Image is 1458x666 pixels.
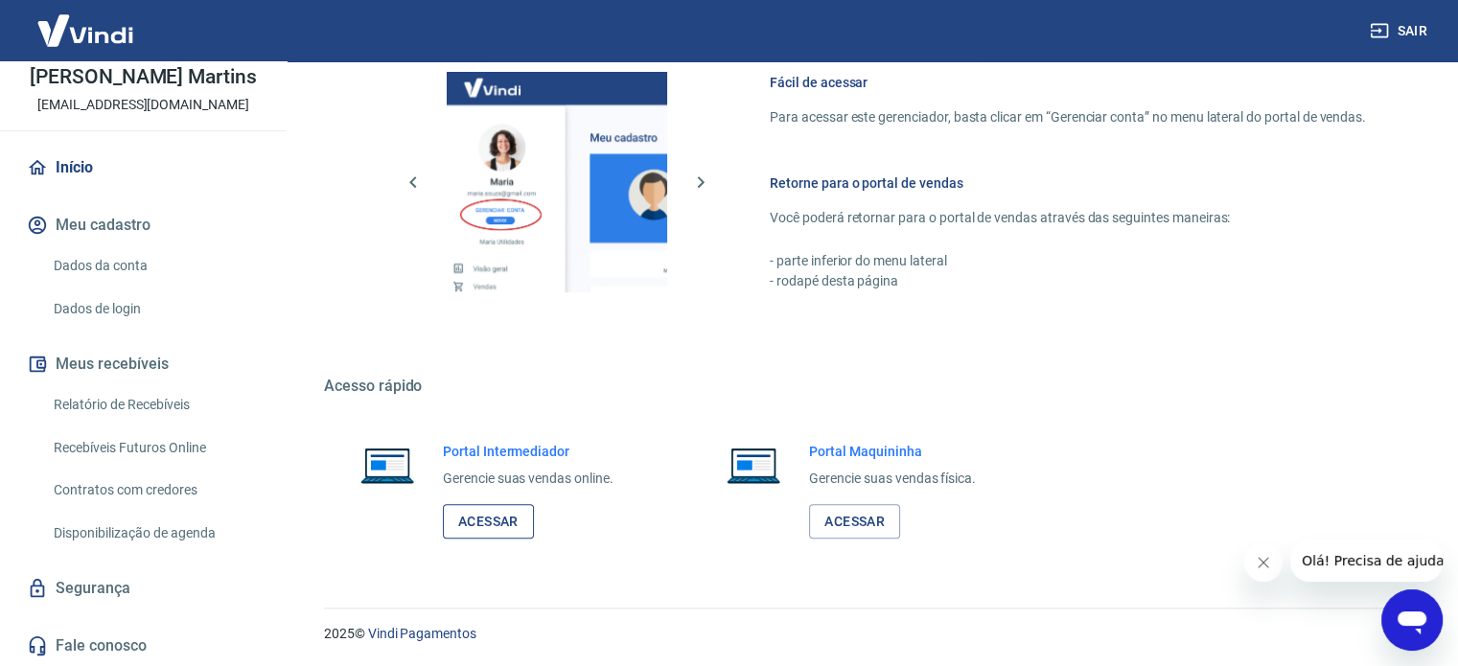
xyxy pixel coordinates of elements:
p: Você poderá retornar para o portal de vendas através das seguintes maneiras: [770,208,1366,228]
a: Acessar [809,504,900,540]
img: Imagem de um notebook aberto [347,442,428,488]
button: Meus recebíveis [23,343,264,385]
p: Gerencie suas vendas online. [443,469,613,489]
p: Gerencie suas vendas física. [809,469,976,489]
a: Disponibilização de agenda [46,514,264,553]
iframe: Fechar mensagem [1244,543,1283,582]
iframe: Botão para abrir a janela de mensagens [1381,589,1443,651]
span: Olá! Precisa de ajuda? [12,13,161,29]
img: Imagem da dashboard mostrando o botão de gerenciar conta na sidebar no lado esquerdo [447,72,667,292]
h6: Retorne para o portal de vendas [770,173,1366,193]
button: Sair [1366,13,1435,49]
h6: Portal Intermediador [443,442,613,461]
iframe: Mensagem da empresa [1290,540,1443,582]
p: Para acessar este gerenciador, basta clicar em “Gerenciar conta” no menu lateral do portal de ven... [770,107,1366,127]
h5: Acesso rápido [324,377,1412,396]
button: Meu cadastro [23,204,264,246]
a: Relatório de Recebíveis [46,385,264,425]
h6: Portal Maquininha [809,442,976,461]
img: Imagem de um notebook aberto [713,442,794,488]
p: [EMAIL_ADDRESS][DOMAIN_NAME] [37,95,249,115]
a: Contratos com credores [46,471,264,510]
p: - rodapé desta página [770,271,1366,291]
a: Dados de login [46,289,264,329]
p: [PERSON_NAME] Martins [30,67,257,87]
a: Dados da conta [46,246,264,286]
a: Vindi Pagamentos [368,626,476,641]
p: 2025 © [324,624,1412,644]
h6: Fácil de acessar [770,73,1366,92]
p: - parte inferior do menu lateral [770,251,1366,271]
a: Segurança [23,567,264,609]
a: Recebíveis Futuros Online [46,428,264,468]
a: Acessar [443,504,534,540]
a: Início [23,147,264,189]
img: Vindi [23,1,148,59]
